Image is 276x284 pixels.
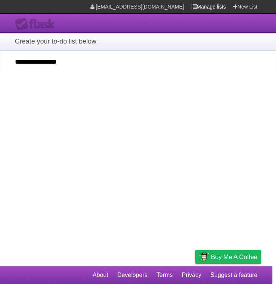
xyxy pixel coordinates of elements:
[15,17,60,31] div: Flask
[195,250,261,264] a: Buy me a coffee
[211,268,257,282] a: Suggest a feature
[199,251,209,263] img: Buy me a coffee
[157,268,173,282] a: Terms
[182,268,201,282] a: Privacy
[15,36,261,47] h1: Create your to-do list below
[93,268,108,282] a: About
[211,251,257,264] span: Buy me a coffee
[117,268,147,282] a: Developers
